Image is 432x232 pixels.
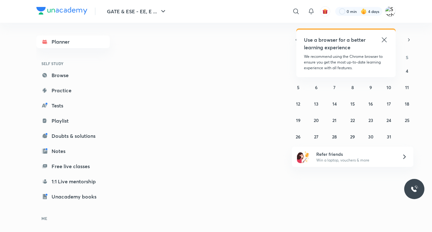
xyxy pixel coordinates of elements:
[36,175,110,188] a: 1:1 Live mentorship
[322,9,328,14] img: avatar
[348,99,358,109] button: October 15, 2025
[304,54,388,71] p: We recommend using the Chrome browser to ensure you get the most up-to-date learning experience w...
[387,134,391,140] abbr: October 31, 2025
[348,115,358,125] button: October 22, 2025
[297,150,310,163] img: referral
[384,115,394,125] button: October 24, 2025
[384,99,394,109] button: October 17, 2025
[36,7,87,16] a: Company Logo
[387,101,391,107] abbr: October 17, 2025
[361,8,367,15] img: streak
[36,213,110,224] h6: ME
[366,131,376,142] button: October 30, 2025
[366,82,376,92] button: October 9, 2025
[311,115,321,125] button: October 20, 2025
[333,84,336,90] abbr: October 7, 2025
[369,84,372,90] abbr: October 9, 2025
[332,101,337,107] abbr: October 14, 2025
[296,101,300,107] abbr: October 12, 2025
[330,99,340,109] button: October 14, 2025
[36,84,110,97] a: Practice
[368,101,373,107] abbr: October 16, 2025
[293,115,303,125] button: October 19, 2025
[316,151,394,157] h6: Refer friends
[366,99,376,109] button: October 16, 2025
[351,84,354,90] abbr: October 8, 2025
[103,5,171,18] button: GATE & ESE - EE, E ...
[311,82,321,92] button: October 6, 2025
[402,99,412,109] button: October 18, 2025
[410,185,418,193] img: ttu
[330,131,340,142] button: October 28, 2025
[296,134,300,140] abbr: October 26, 2025
[36,145,110,157] a: Notes
[311,99,321,109] button: October 13, 2025
[314,134,318,140] abbr: October 27, 2025
[386,84,391,90] abbr: October 10, 2025
[405,101,409,107] abbr: October 18, 2025
[293,131,303,142] button: October 26, 2025
[350,117,355,123] abbr: October 22, 2025
[332,134,337,140] abbr: October 28, 2025
[36,7,87,15] img: Company Logo
[350,134,355,140] abbr: October 29, 2025
[368,134,373,140] abbr: October 30, 2025
[36,58,110,69] h6: SELF STUDY
[320,6,330,16] button: avatar
[293,99,303,109] button: October 12, 2025
[406,68,408,74] abbr: October 4, 2025
[296,117,300,123] abbr: October 19, 2025
[405,117,410,123] abbr: October 25, 2025
[385,6,396,17] img: Sachin Sonkar
[406,54,408,60] abbr: Saturday
[348,131,358,142] button: October 29, 2025
[297,84,299,90] abbr: October 5, 2025
[368,117,373,123] abbr: October 23, 2025
[36,160,110,173] a: Free live classes
[366,115,376,125] button: October 23, 2025
[293,82,303,92] button: October 5, 2025
[402,115,412,125] button: October 25, 2025
[402,82,412,92] button: October 11, 2025
[36,190,110,203] a: Unacademy books
[36,130,110,142] a: Doubts & solutions
[384,131,394,142] button: October 31, 2025
[330,115,340,125] button: October 21, 2025
[314,101,318,107] abbr: October 13, 2025
[311,131,321,142] button: October 27, 2025
[330,82,340,92] button: October 7, 2025
[36,99,110,112] a: Tests
[348,82,358,92] button: October 8, 2025
[36,35,110,48] a: Planner
[315,84,318,90] abbr: October 6, 2025
[36,69,110,82] a: Browse
[384,82,394,92] button: October 10, 2025
[316,157,394,163] p: Win a laptop, vouchers & more
[405,84,409,90] abbr: October 11, 2025
[350,101,355,107] abbr: October 15, 2025
[386,117,391,123] abbr: October 24, 2025
[332,117,336,123] abbr: October 21, 2025
[36,114,110,127] a: Playlist
[314,117,319,123] abbr: October 20, 2025
[304,36,367,51] h5: Use a browser for a better learning experience
[402,66,412,76] button: October 4, 2025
